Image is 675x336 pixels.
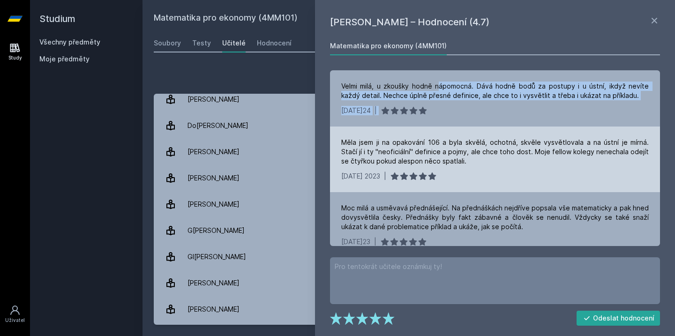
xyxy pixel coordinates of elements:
[187,116,248,135] div: Do[PERSON_NAME]
[341,172,380,181] div: [DATE] 2023
[8,54,22,61] div: Study
[187,195,240,214] div: [PERSON_NAME]
[341,203,649,231] div: Moc milá a usměvavá přednášející. Na přednáškách nejdříve popsala vše matematicky a pak hned dovy...
[154,270,664,296] a: [PERSON_NAME] 38 hodnocení 4.5
[577,311,660,326] button: Odeslat hodnocení
[154,112,664,139] a: Do[PERSON_NAME] 2 hodnocení 2.0
[154,11,559,26] h2: Matematika pro ekonomy (4MM101)
[222,34,246,52] a: Učitelé
[154,244,664,270] a: Gl[PERSON_NAME] 8 hodnocení 4.5
[154,165,664,191] a: [PERSON_NAME] 13 hodnocení 4.9
[187,142,240,161] div: [PERSON_NAME]
[257,38,292,48] div: Hodnocení
[341,106,371,115] div: [DATE]24
[154,217,664,244] a: G[PERSON_NAME] 20 hodnocení 4.7
[187,90,240,109] div: [PERSON_NAME]
[2,37,28,66] a: Study
[341,82,649,100] div: Velmi milá, u zkoušky hodně nápomocná. Dává hodně bodů za postupy i u ústní, ikdyž nevíte každý d...
[154,296,664,322] a: [PERSON_NAME] 37 hodnocení 4.5
[187,300,240,319] div: [PERSON_NAME]
[222,38,246,48] div: Učitelé
[154,38,181,48] div: Soubory
[187,169,240,187] div: [PERSON_NAME]
[257,34,292,52] a: Hodnocení
[374,237,376,246] div: |
[154,139,664,165] a: [PERSON_NAME] 2 hodnocení 5.0
[154,86,664,112] a: [PERSON_NAME] 1 hodnocení 5.0
[192,34,211,52] a: Testy
[5,317,25,324] div: Uživatel
[187,221,245,240] div: G[PERSON_NAME]
[384,172,386,181] div: |
[2,300,28,329] a: Uživatel
[154,191,664,217] a: [PERSON_NAME] 29 hodnocení 4.2
[39,54,90,64] span: Moje předměty
[341,237,370,246] div: [DATE]23
[187,274,240,292] div: [PERSON_NAME]
[341,138,649,166] div: Měla jsem ji na opakování 106 a byla skvělá, ochotná, skvěle vysvětlovala a na ústní je mírná. St...
[192,38,211,48] div: Testy
[187,247,246,266] div: Gl[PERSON_NAME]
[375,106,377,115] div: |
[39,38,100,46] a: Všechny předměty
[154,34,181,52] a: Soubory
